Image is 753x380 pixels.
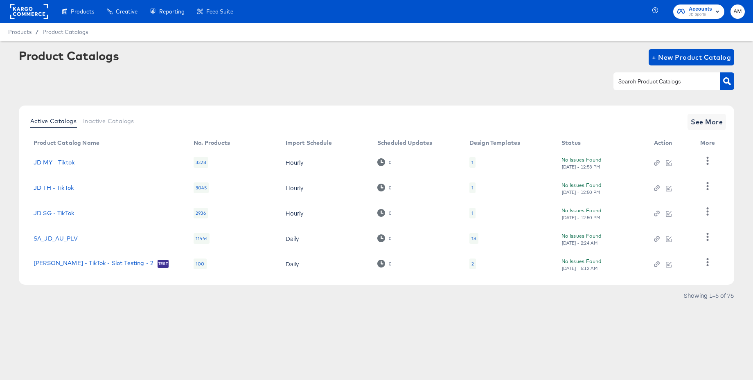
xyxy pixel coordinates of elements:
a: JD TH - TikTok [34,184,74,191]
button: AM [730,4,745,19]
span: Creative [116,8,138,15]
td: Hourly [279,150,371,175]
div: 100 [194,259,206,269]
div: Showing 1–5 of 76 [683,292,734,298]
span: + New Product Catalog [652,52,731,63]
span: Feed Suite [206,8,233,15]
div: 1 [471,210,473,216]
div: 3328 [194,157,208,168]
div: 1 [469,208,476,218]
td: Daily [279,251,371,277]
td: Hourly [279,175,371,200]
a: JD MY - Tiktok [34,159,74,166]
div: 18 [471,235,476,242]
a: [PERSON_NAME] - TikTok - Slot Testing - 2 [34,260,153,268]
div: 1 [471,159,473,166]
div: 3045 [194,182,209,193]
div: Design Templates [469,139,520,146]
a: Product Catalogs [43,29,88,35]
div: 11444 [194,233,210,244]
span: Products [71,8,94,15]
div: 0 [377,209,392,217]
input: Search Product Catalogs [617,77,704,86]
div: 0 [388,160,392,165]
span: See More [691,116,723,128]
div: 0 [377,234,392,242]
div: 0 [388,210,392,216]
div: 2 [469,259,476,269]
a: SA_JD_AU_PLV [34,235,78,242]
div: 0 [377,260,392,268]
div: 2 [471,261,474,267]
span: Test [158,261,169,267]
th: More [694,137,725,150]
td: Hourly [279,200,371,226]
span: Accounts [689,5,712,13]
div: Import Schedule [286,139,332,146]
span: / [32,29,43,35]
div: Product Catalog Name [34,139,99,146]
span: JD Sports [689,11,712,18]
div: 1 [469,157,476,168]
div: 1 [471,184,473,191]
div: 0 [388,185,392,191]
div: 2936 [194,208,208,218]
button: See More [688,114,726,130]
span: Reporting [159,8,185,15]
div: Scheduled Updates [377,139,433,146]
td: Daily [279,226,371,251]
div: 18 [469,233,478,244]
span: AM [734,7,742,16]
div: 0 [377,158,392,166]
span: Products [8,29,32,35]
button: + New Product Catalog [649,49,734,65]
a: JD SG - TikTok [34,210,74,216]
span: Inactive Catalogs [83,118,134,124]
div: No. Products [194,139,230,146]
div: Product Catalogs [19,49,119,62]
th: Action [647,137,694,150]
div: 0 [377,184,392,191]
div: 1 [469,182,476,193]
div: 0 [388,236,392,241]
div: 0 [388,261,392,267]
th: Status [555,137,647,150]
span: Active Catalogs [30,118,77,124]
button: AccountsJD Sports [673,4,724,19]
